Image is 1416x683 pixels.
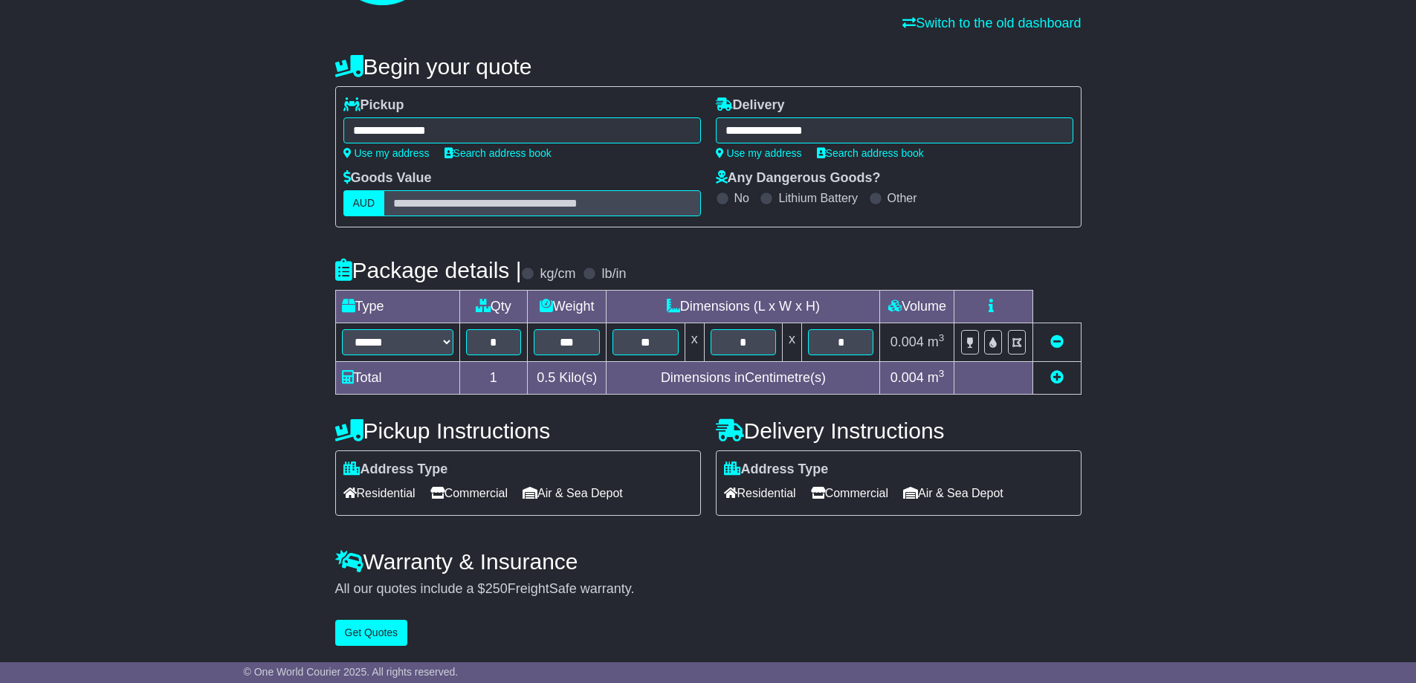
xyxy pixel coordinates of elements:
a: Search address book [817,147,924,159]
h4: Package details | [335,258,522,282]
span: Air & Sea Depot [523,482,623,505]
span: 0.004 [890,334,924,349]
span: m [928,334,945,349]
td: Weight [528,291,607,323]
td: x [783,323,802,362]
sup: 3 [939,332,945,343]
div: All our quotes include a $ FreightSafe warranty. [335,581,1082,598]
label: lb/in [601,266,626,282]
td: Volume [880,291,954,323]
label: No [734,191,749,205]
td: Type [335,291,459,323]
td: Dimensions (L x W x H) [607,291,880,323]
label: Address Type [343,462,448,478]
label: kg/cm [540,266,575,282]
label: Any Dangerous Goods? [716,170,881,187]
td: 1 [459,362,528,395]
label: Goods Value [343,170,432,187]
td: Qty [459,291,528,323]
a: Switch to the old dashboard [902,16,1081,30]
button: Get Quotes [335,620,408,646]
a: Remove this item [1050,334,1064,349]
label: Address Type [724,462,829,478]
h4: Delivery Instructions [716,418,1082,443]
span: 0.004 [890,370,924,385]
a: Use my address [716,147,802,159]
span: 250 [485,581,508,596]
h4: Warranty & Insurance [335,549,1082,574]
h4: Begin your quote [335,54,1082,79]
td: Total [335,362,459,395]
td: Kilo(s) [528,362,607,395]
h4: Pickup Instructions [335,418,701,443]
span: Commercial [811,482,888,505]
a: Use my address [343,147,430,159]
label: Other [888,191,917,205]
span: Commercial [430,482,508,505]
td: Dimensions in Centimetre(s) [607,362,880,395]
span: 0.5 [537,370,555,385]
label: AUD [343,190,385,216]
a: Add new item [1050,370,1064,385]
label: Lithium Battery [778,191,858,205]
span: Residential [724,482,796,505]
td: x [685,323,704,362]
span: © One World Courier 2025. All rights reserved. [244,666,459,678]
sup: 3 [939,368,945,379]
span: Air & Sea Depot [903,482,1003,505]
label: Delivery [716,97,785,114]
span: Residential [343,482,416,505]
label: Pickup [343,97,404,114]
span: m [928,370,945,385]
a: Search address book [444,147,552,159]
